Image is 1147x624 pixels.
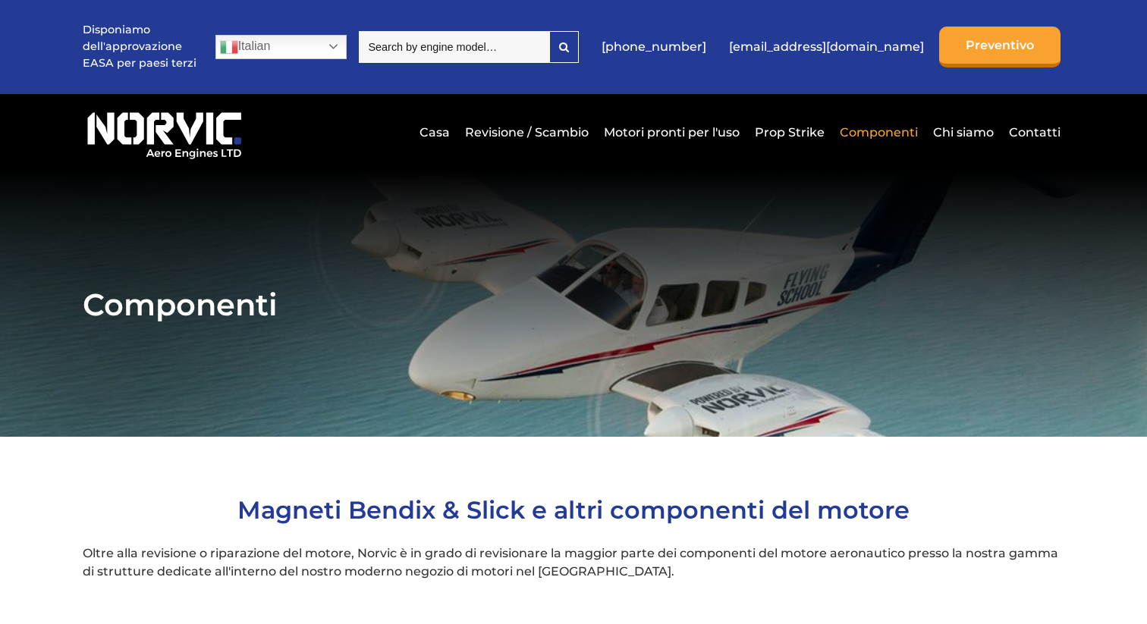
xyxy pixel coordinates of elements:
[594,28,714,65] a: [PHONE_NUMBER]
[939,27,1061,67] a: Preventivo
[237,495,910,525] span: Magneti Bendix & Slick e altri componenti del motore
[836,114,922,151] a: Componenti
[220,38,238,56] img: it
[461,114,592,151] a: Revisione / Scambio
[83,286,1065,323] h1: Componenti
[751,114,828,151] a: Prop Strike
[1005,114,1061,151] a: Contatti
[83,22,196,71] p: Disponiamo dell'approvazione EASA per paesi terzi
[83,105,247,161] img: Logo di Norvic Aero Engines
[359,31,549,63] input: Search by engine model…
[215,35,347,59] a: Italian
[721,28,932,65] a: [EMAIL_ADDRESS][DOMAIN_NAME]
[929,114,998,151] a: Chi siamo
[416,114,454,151] a: Casa
[600,114,743,151] a: Motori pronti per l'uso
[83,544,1065,581] p: Oltre alla revisione o riparazione del motore, Norvic è in grado di revisionare la maggior parte ...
